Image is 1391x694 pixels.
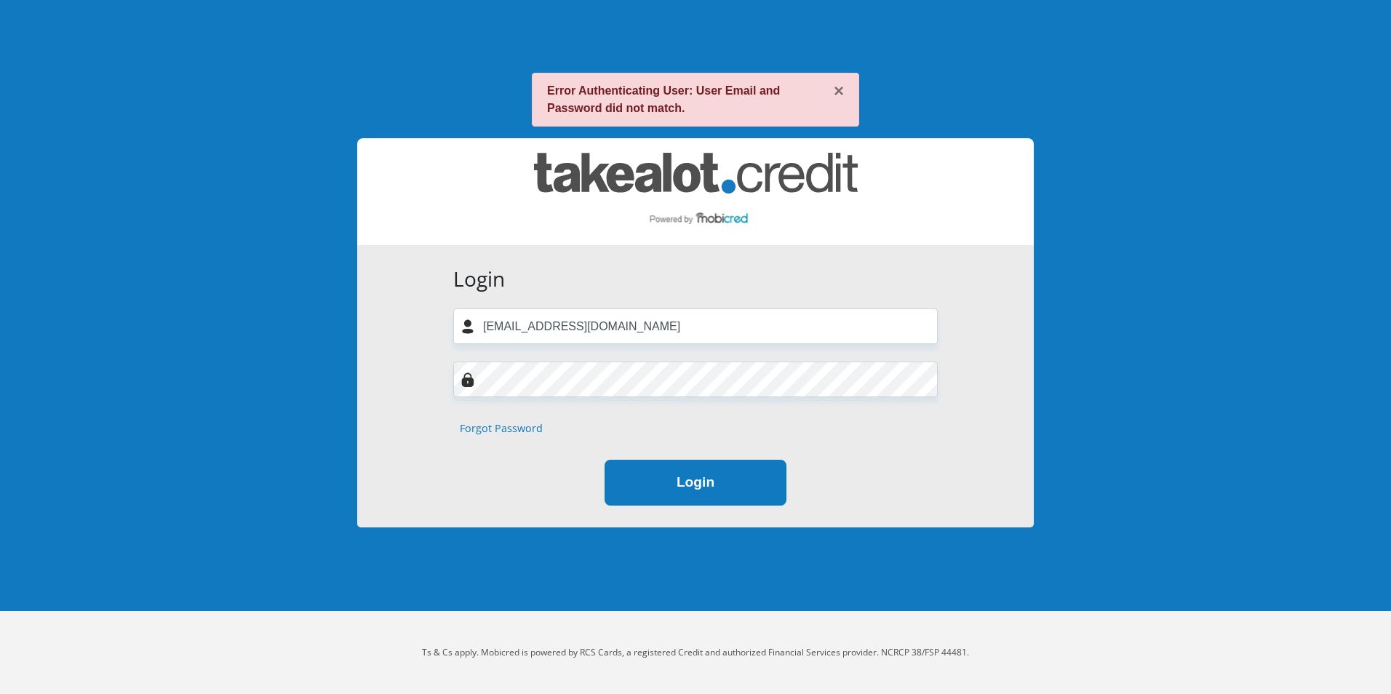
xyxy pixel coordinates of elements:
[605,460,786,506] button: Login
[547,84,780,114] strong: Error Authenticating User: User Email and Password did not match.
[534,153,858,231] img: takealot_credit logo
[461,319,475,334] img: user-icon image
[834,82,844,100] button: ×
[460,420,543,436] a: Forgot Password
[292,646,1099,659] p: Ts & Cs apply. Mobicred is powered by RCS Cards, a registered Credit and authorized Financial Ser...
[453,267,938,292] h3: Login
[453,308,938,344] input: Username
[461,372,475,387] img: Image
